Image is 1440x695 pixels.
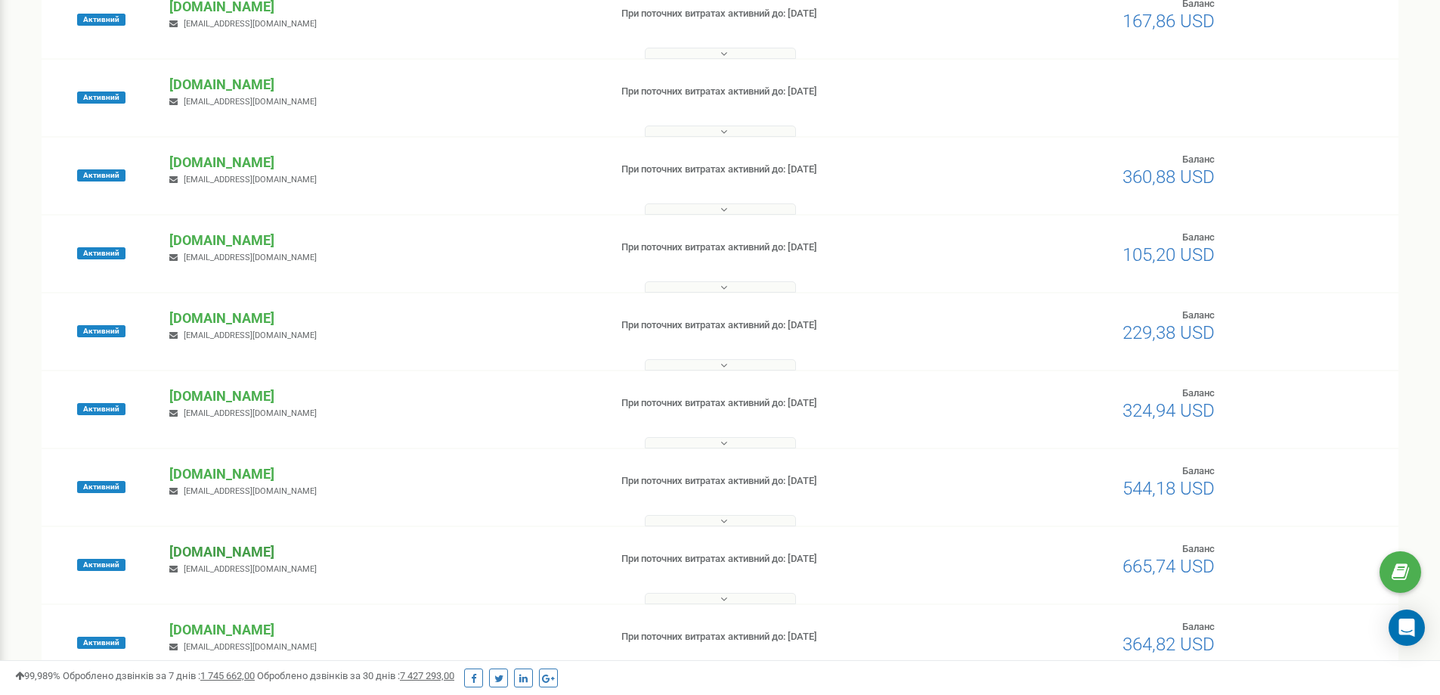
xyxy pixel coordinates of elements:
[77,481,125,493] span: Активний
[169,386,596,406] p: [DOMAIN_NAME]
[77,169,125,182] span: Активний
[621,7,936,21] p: При поточних витратах активний до: [DATE]
[15,670,60,681] span: 99,989%
[184,253,317,262] span: [EMAIL_ADDRESS][DOMAIN_NAME]
[257,670,454,681] span: Оброблено дзвінків за 30 днів :
[77,403,125,415] span: Активний
[184,19,317,29] span: [EMAIL_ADDRESS][DOMAIN_NAME]
[1123,166,1215,188] span: 360,88 USD
[169,542,596,562] p: [DOMAIN_NAME]
[1123,400,1215,421] span: 324,94 USD
[77,14,125,26] span: Активний
[77,92,125,104] span: Активний
[400,670,454,681] u: 7 427 293,00
[77,637,125,649] span: Активний
[621,474,936,489] p: При поточних витратах активний до: [DATE]
[184,642,317,652] span: [EMAIL_ADDRESS][DOMAIN_NAME]
[1123,322,1215,343] span: 229,38 USD
[169,309,596,328] p: [DOMAIN_NAME]
[1182,543,1215,554] span: Баланс
[169,75,596,95] p: [DOMAIN_NAME]
[621,396,936,411] p: При поточних витратах активний до: [DATE]
[184,486,317,496] span: [EMAIL_ADDRESS][DOMAIN_NAME]
[169,464,596,484] p: [DOMAIN_NAME]
[621,240,936,255] p: При поточних витратах активний до: [DATE]
[184,408,317,418] span: [EMAIL_ADDRESS][DOMAIN_NAME]
[169,153,596,172] p: [DOMAIN_NAME]
[63,670,255,681] span: Оброблено дзвінків за 7 днів :
[1389,610,1425,646] div: Open Intercom Messenger
[1182,465,1215,476] span: Баланс
[169,620,596,640] p: [DOMAIN_NAME]
[1182,621,1215,632] span: Баланс
[621,318,936,333] p: При поточних витратах активний до: [DATE]
[621,552,936,566] p: При поточних витратах активний до: [DATE]
[1123,478,1215,499] span: 544,18 USD
[77,247,125,259] span: Активний
[169,231,596,250] p: [DOMAIN_NAME]
[1182,309,1215,321] span: Баланс
[200,670,255,681] u: 1 745 662,00
[184,564,317,574] span: [EMAIL_ADDRESS][DOMAIN_NAME]
[184,97,317,107] span: [EMAIL_ADDRESS][DOMAIN_NAME]
[77,559,125,571] span: Активний
[1182,231,1215,243] span: Баланс
[77,325,125,337] span: Активний
[621,630,936,644] p: При поточних витратах активний до: [DATE]
[184,175,317,185] span: [EMAIL_ADDRESS][DOMAIN_NAME]
[1123,634,1215,655] span: 364,82 USD
[1182,154,1215,165] span: Баланс
[621,163,936,177] p: При поточних витратах активний до: [DATE]
[621,85,936,99] p: При поточних витратах активний до: [DATE]
[184,330,317,340] span: [EMAIL_ADDRESS][DOMAIN_NAME]
[1123,244,1215,265] span: 105,20 USD
[1123,556,1215,577] span: 665,74 USD
[1182,387,1215,399] span: Баланс
[1123,11,1215,32] span: 167,86 USD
